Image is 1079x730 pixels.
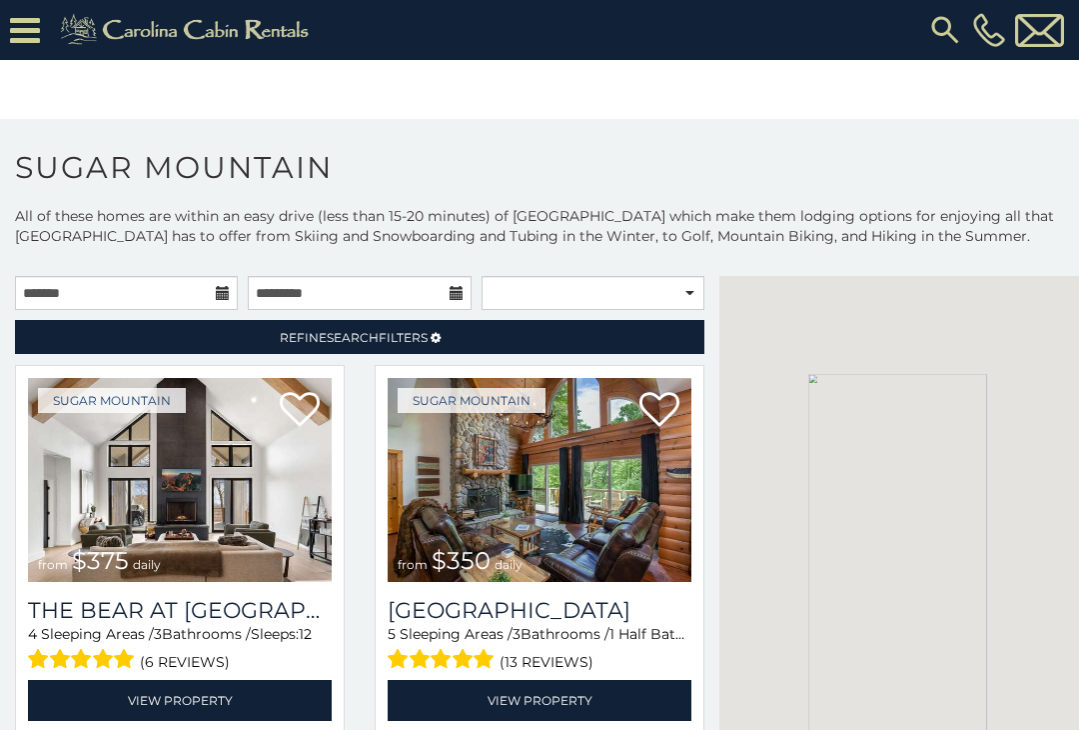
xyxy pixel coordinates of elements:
span: 5 [388,625,396,643]
div: Sleeping Areas / Bathrooms / Sleeps: [28,624,332,675]
img: Khaki-logo.png [50,10,326,50]
span: 12 [299,625,312,643]
span: daily [495,557,523,572]
img: 1714398141_thumbnail.jpeg [388,378,691,582]
span: daily [133,557,161,572]
a: Add to favorites [280,390,320,432]
a: from $375 daily [28,378,332,582]
div: Sleeping Areas / Bathrooms / Sleeps: [388,624,691,675]
span: (6 reviews) [140,649,230,675]
a: from $350 daily [388,378,691,582]
span: Refine Filters [280,330,428,345]
span: 1 Half Baths / [609,625,700,643]
a: View Property [28,680,332,721]
a: [PHONE_NUMBER] [968,13,1010,47]
a: Add to favorites [639,390,679,432]
h3: The Bear At Sugar Mountain [28,597,332,624]
a: [GEOGRAPHIC_DATA] [388,597,691,624]
span: from [398,557,428,572]
span: $350 [432,546,491,575]
span: 3 [513,625,521,643]
h3: Grouse Moor Lodge [388,597,691,624]
img: 1714387646_thumbnail.jpeg [28,378,332,582]
a: Sugar Mountain [398,388,545,413]
span: 4 [28,625,37,643]
a: The Bear At [GEOGRAPHIC_DATA] [28,597,332,624]
span: Search [327,330,379,345]
img: search-regular.svg [927,12,963,48]
span: (13 reviews) [500,649,593,675]
a: View Property [388,680,691,721]
span: 3 [154,625,162,643]
a: Sugar Mountain [38,388,186,413]
span: from [38,557,68,572]
a: RefineSearchFilters [15,320,704,354]
span: $375 [72,546,129,575]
